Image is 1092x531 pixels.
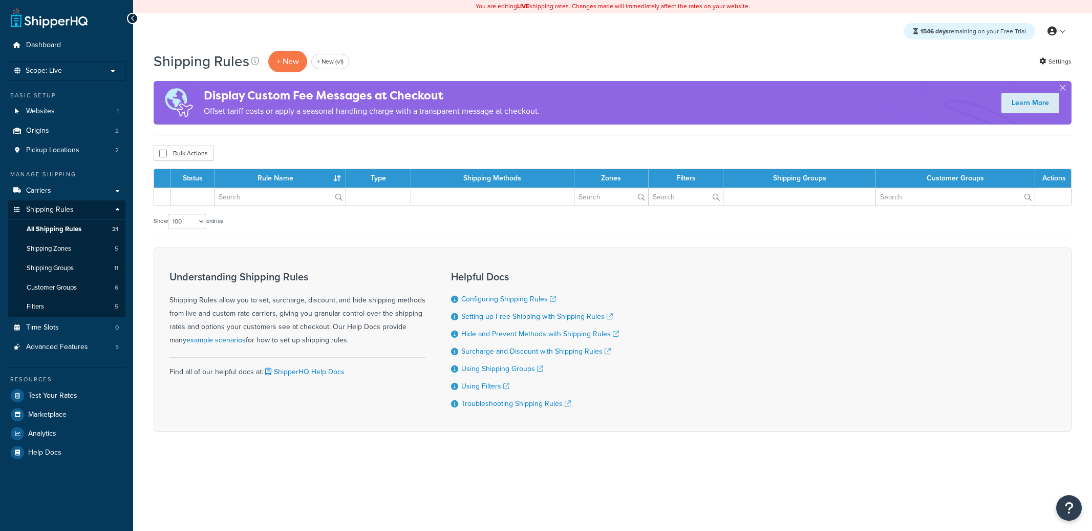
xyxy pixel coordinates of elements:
input: Search [574,188,649,206]
span: Pickup Locations [26,146,79,155]
li: Pickup Locations [8,141,125,160]
th: Zones [574,169,649,188]
select: Showentries [168,214,206,229]
span: 0 [115,323,119,332]
th: Rule Name [215,169,346,188]
li: Shipping Zones [8,239,125,258]
li: Origins [8,121,125,140]
h4: Display Custom Fee Messages at Checkout [204,87,540,104]
th: Status [171,169,215,188]
a: Learn More [1001,93,1059,113]
h3: Understanding Shipping Rules [169,271,425,282]
button: Bulk Actions [154,146,213,161]
th: Shipping Groups [723,169,876,188]
a: Time Slots 0 [8,318,125,337]
a: + New (v1) [311,54,349,69]
a: Carriers [8,181,125,200]
a: Analytics [8,424,125,443]
span: 2 [115,127,119,135]
a: Advanced Features 5 [8,338,125,357]
a: Hide and Prevent Methods with Shipping Rules [461,329,619,339]
span: Advanced Features [26,343,88,352]
a: ShipperHQ Help Docs [263,366,345,377]
a: Customer Groups 6 [8,278,125,297]
h1: Shipping Rules [154,51,249,71]
input: Search [876,188,1035,206]
span: Shipping Zones [27,244,71,253]
li: All Shipping Rules [8,220,125,239]
strong: 1546 days [920,27,949,36]
span: 2 [115,146,119,155]
input: Search [649,188,723,206]
span: 5 [115,302,118,311]
p: Offset tariff costs or apply a seasonal handling charge with a transparent message at checkout. [204,104,540,118]
a: Using Shipping Groups [461,363,543,374]
a: Troubleshooting Shipping Rules [461,398,571,409]
a: Pickup Locations 2 [8,141,125,160]
a: Test Your Rates [8,386,125,405]
a: Settings [1039,54,1072,69]
img: duties-banner-06bc72dcb5fe05cb3f9472aba00be2ae8eb53ab6f0d8bb03d382ba314ac3c341.png [154,81,204,125]
th: Customer Groups [876,169,1035,188]
div: Basic Setup [8,91,125,100]
a: Setting up Free Shipping with Shipping Rules [461,311,613,322]
div: remaining on your Free Trial [904,23,1035,39]
li: Customer Groups [8,278,125,297]
a: Origins 2 [8,121,125,140]
div: Manage Shipping [8,170,125,179]
input: Search [215,188,346,206]
span: 5 [115,244,118,253]
p: + New [268,51,307,72]
span: All Shipping Rules [27,225,81,234]
a: Shipping Zones 5 [8,239,125,258]
span: 21 [112,225,118,234]
a: Websites 1 [8,102,125,121]
a: Configuring Shipping Rules [461,294,556,304]
span: Origins [26,127,49,135]
span: Marketplace [28,411,67,419]
li: Shipping Rules [8,200,125,317]
a: ShipperHQ Home [11,8,88,28]
a: Shipping Rules [8,200,125,219]
div: Resources [8,375,125,384]
span: Analytics [28,430,56,438]
a: Dashboard [8,36,125,55]
h3: Helpful Docs [451,271,619,282]
span: Time Slots [26,323,59,332]
span: 1 [117,107,119,116]
div: Shipping Rules allow you to set, surcharge, discount, and hide shipping methods from live and cus... [169,271,425,347]
li: Websites [8,102,125,121]
a: example scenarios [186,335,246,345]
span: 5 [115,343,119,352]
th: Filters [649,169,723,188]
li: Filters [8,297,125,316]
th: Shipping Methods [411,169,574,188]
b: LIVE [517,2,529,11]
span: Carriers [26,187,51,195]
a: Filters 5 [8,297,125,316]
a: Marketplace [8,405,125,424]
button: Open Resource Center [1056,495,1082,521]
label: Show entries [154,214,223,229]
span: 6 [115,283,118,292]
span: Help Docs [28,448,61,457]
li: Time Slots [8,318,125,337]
span: Shipping Rules [26,206,74,214]
th: Actions [1035,169,1071,188]
li: Shipping Groups [8,259,125,278]
a: Help Docs [8,443,125,462]
span: Filters [27,302,44,311]
a: All Shipping Rules 21 [8,220,125,239]
a: Shipping Groups 11 [8,259,125,278]
span: Scope: Live [26,67,62,75]
th: Type [346,169,411,188]
a: Surcharge and Discount with Shipping Rules [461,346,611,357]
li: Advanced Features [8,338,125,357]
span: Shipping Groups [27,264,74,273]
